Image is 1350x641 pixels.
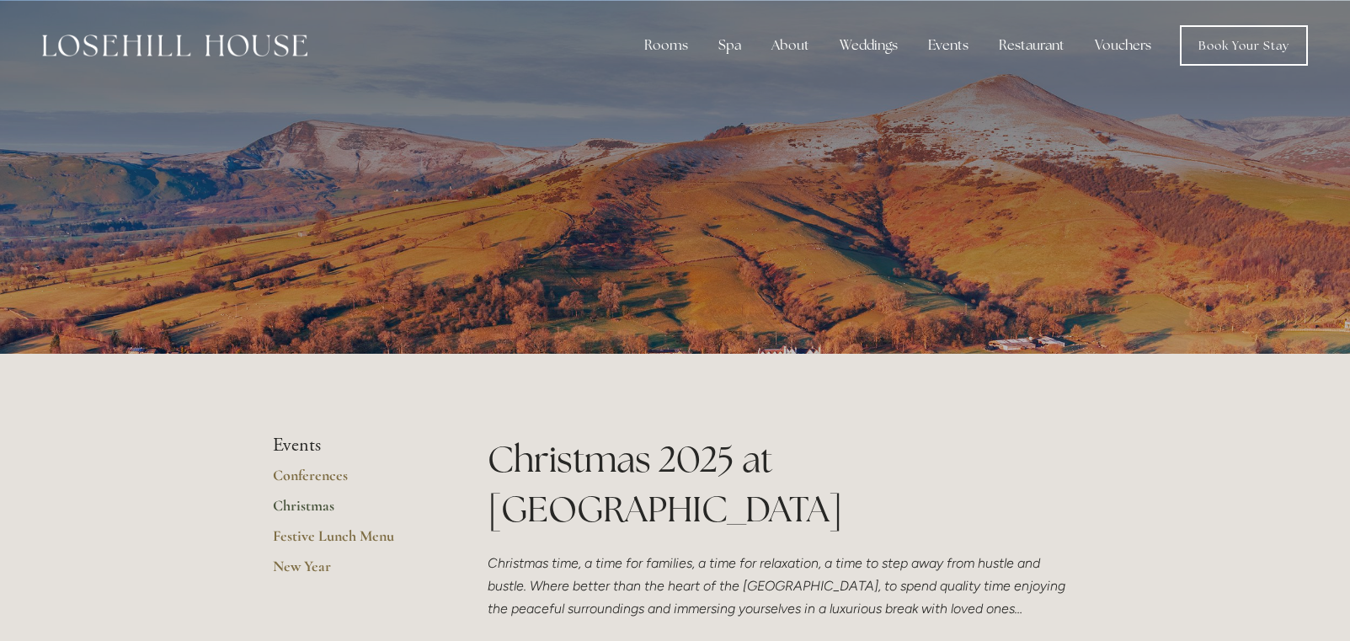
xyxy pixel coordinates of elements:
div: Weddings [826,29,911,62]
a: Christmas [273,496,434,526]
a: Vouchers [1081,29,1165,62]
div: Spa [705,29,755,62]
div: Events [915,29,982,62]
a: Conferences [273,466,434,496]
div: Rooms [631,29,702,62]
a: Festive Lunch Menu [273,526,434,557]
a: Book Your Stay [1180,25,1308,66]
em: Christmas time, a time for families, a time for relaxation, a time to step away from hustle and b... [488,555,1069,617]
div: About [758,29,823,62]
li: Events [273,435,434,457]
a: New Year [273,557,434,587]
img: Losehill House [42,35,307,56]
div: Restaurant [985,29,1078,62]
h1: Christmas 2025 at [GEOGRAPHIC_DATA] [488,435,1078,534]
